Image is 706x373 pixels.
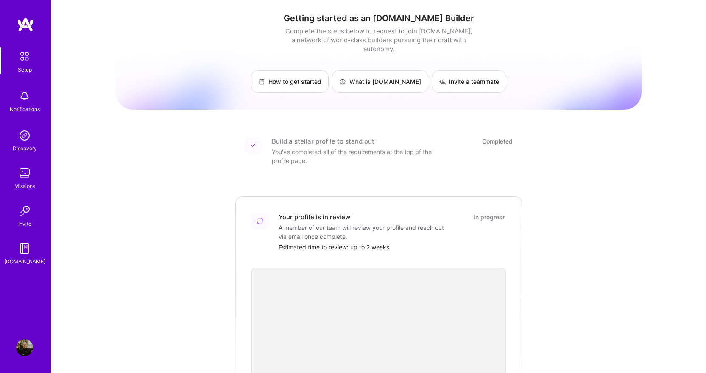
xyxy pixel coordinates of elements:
[279,213,350,221] div: Your profile is in review
[279,223,448,241] div: A member of our team will review your profile and reach out via email once complete.
[251,70,329,93] a: How to get started
[272,137,374,146] div: Build a stellar profile to stand out
[258,78,265,85] img: How to get started
[332,70,428,93] a: What is [DOMAIN_NAME]
[432,70,506,93] a: Invite a teammate
[14,339,35,356] a: User Avatar
[14,182,35,191] div: Missions
[439,78,446,85] img: Invite a teammate
[279,243,506,251] div: Estimated time to review: up to 2 weeks
[482,137,513,146] div: Completed
[16,165,33,182] img: teamwork
[18,219,31,228] div: Invite
[16,202,33,219] img: Invite
[18,65,32,74] div: Setup
[16,88,33,105] img: bell
[16,240,33,257] img: guide book
[251,143,256,148] img: Completed
[17,17,34,32] img: logo
[16,127,33,144] img: discovery
[339,78,346,85] img: What is A.Team
[10,105,40,113] div: Notifications
[13,144,37,153] div: Discovery
[474,213,506,221] div: In progress
[255,216,265,226] img: Loading
[283,27,474,53] div: Complete the steps below to request to join [DOMAIN_NAME], a network of world-class builders purs...
[116,13,642,23] h1: Getting started as an [DOMAIN_NAME] Builder
[4,257,45,266] div: [DOMAIN_NAME]
[16,339,33,356] img: User Avatar
[16,47,33,65] img: setup
[272,147,441,165] div: You've completed all of the requirements at the top of the profile page.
